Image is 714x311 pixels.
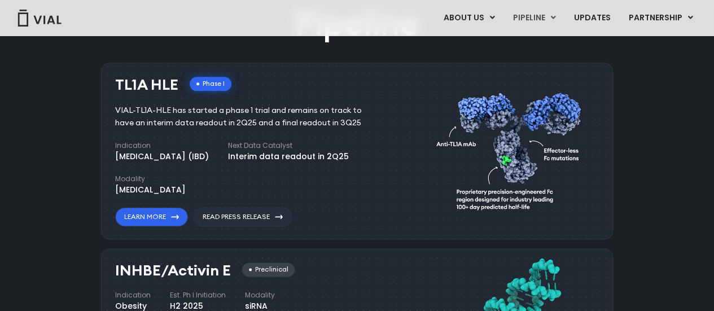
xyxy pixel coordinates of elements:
h4: Indication [115,141,209,151]
h4: Next Data Catalyst [228,141,349,151]
a: UPDATES [565,8,619,28]
div: [MEDICAL_DATA] [115,184,186,196]
h4: Modality [115,174,186,184]
a: ABOUT USMenu Toggle [435,8,503,28]
div: Interim data readout in 2Q25 [228,151,349,163]
h4: Modality [245,290,275,300]
h3: INHBE/Activin E [115,262,231,279]
img: TL1A antibody diagram. [436,71,588,226]
a: Read Press Release [194,207,292,226]
h4: Est. Ph I Initiation [170,290,226,300]
h4: Indication [115,290,151,300]
div: VIAL-TL1A-HLE has started a phase 1 trial and remains on track to have an interim data readout in... [115,104,379,129]
img: Vial Logo [17,10,62,27]
a: Learn More [115,207,188,226]
div: Preclinical [242,262,295,277]
div: Phase I [190,77,231,91]
a: PIPELINEMenu Toggle [504,8,564,28]
h3: TL1A HLE [115,77,178,93]
div: [MEDICAL_DATA] (IBD) [115,151,209,163]
a: PARTNERSHIPMenu Toggle [620,8,702,28]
